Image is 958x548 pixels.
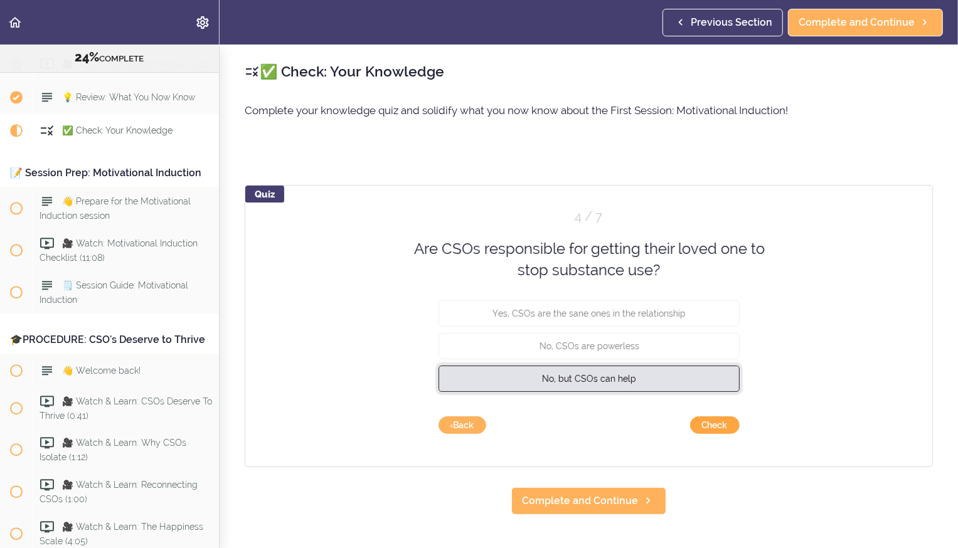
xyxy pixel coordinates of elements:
span: 🎥 Watch: Motivational Induction Checklist (11:08) [40,238,198,262]
span: 🗒️ Session Guide: Motivational Induction [40,280,188,304]
span: ✅ Check: Your Knowledge [62,125,173,135]
span: No, CSOs are powerless [539,340,639,350]
span: Previous Section [691,15,772,30]
p: Complete your knowledge quiz and solidify what you now know about the First Session: Motivational... [245,101,933,120]
span: 🎥 Watch & Learn: Why CSOs Isolate (1:12) [40,438,186,462]
span: 💡 Review: What You Now Know [62,92,195,102]
button: go back [439,416,486,434]
span: 👋 Welcome back! [62,365,141,375]
h2: ✅ Check: Your Knowledge [245,61,933,82]
span: No, but CSOs can help [542,373,636,383]
span: 🎥 Watch & Learn: Reconnecting CSOs (1:00) [40,480,198,504]
div: COMPLETE [16,50,203,66]
svg: Back to course curriculum [8,15,23,30]
button: No, but CSOs can help [439,365,740,391]
span: 24% [75,50,100,65]
div: Quiz [245,186,284,203]
div: Are CSOs responsible for getting their loved one to stop substance use? [407,238,771,282]
span: Complete and Continue [799,15,915,30]
div: Question 4 out of 7 [439,208,740,226]
span: Yes, CSOs are the sane ones in the relationship [492,308,686,318]
a: Complete and Continue [788,9,943,36]
span: 🎥 Watch & Learn: The Happiness Scale (4:05) [40,522,203,546]
a: Previous Section [663,9,783,36]
span: 🎥 Watch & Learn: CSOs Deserve To Thrive (0:41) [40,396,212,420]
button: Yes, CSOs are the sane ones in the relationship [439,300,740,326]
svg: Settings Menu [195,15,210,30]
button: No, CSOs are powerless [439,332,740,359]
span: Complete and Continue [522,493,638,508]
button: submit answer [690,416,740,434]
a: Complete and Continue [511,487,666,515]
span: 👋 Prepare for the Motivational Induction session [40,196,191,220]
